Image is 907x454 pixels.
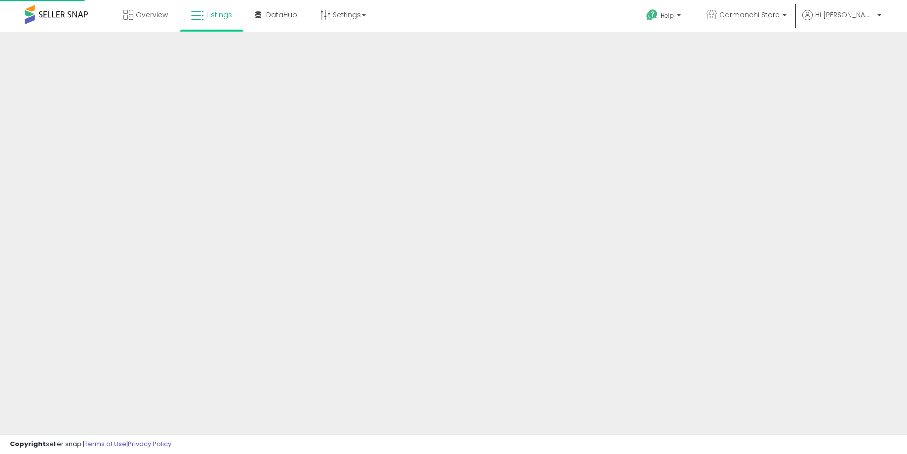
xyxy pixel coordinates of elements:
[815,10,874,20] span: Hi [PERSON_NAME]
[136,10,168,20] span: Overview
[646,9,658,21] i: Get Help
[638,1,691,32] a: Help
[84,439,126,449] a: Terms of Use
[10,440,171,449] div: seller snap | |
[10,439,46,449] strong: Copyright
[206,10,232,20] span: Listings
[719,10,780,20] span: Carmanchi Store
[128,439,171,449] a: Privacy Policy
[802,10,881,32] a: Hi [PERSON_NAME]
[661,11,674,20] span: Help
[266,10,297,20] span: DataHub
